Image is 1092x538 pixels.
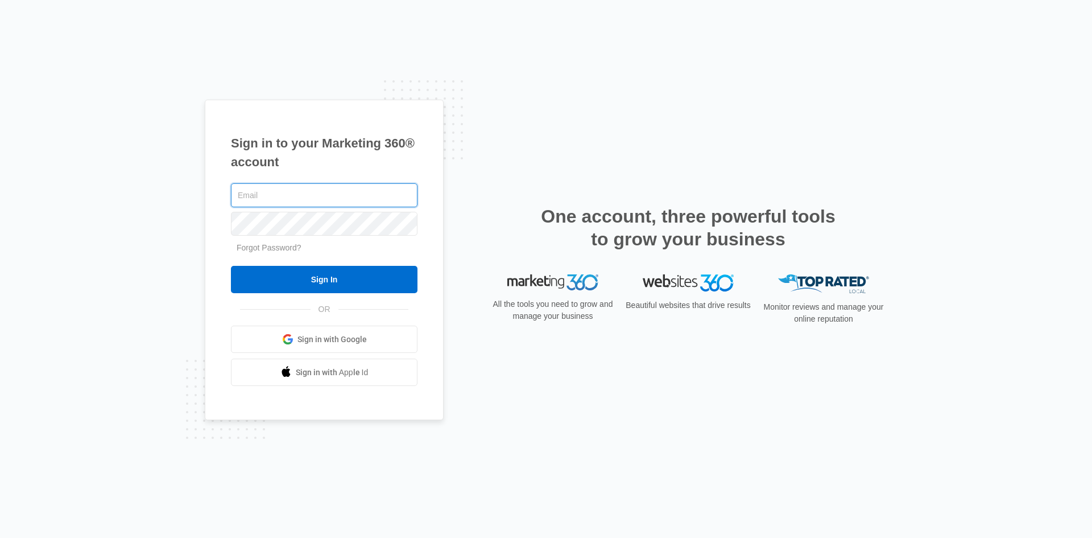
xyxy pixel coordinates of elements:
img: Marketing 360 [507,274,598,290]
span: Sign in with Google [297,334,367,346]
p: Beautiful websites that drive results [624,299,752,311]
p: All the tools you need to grow and manage your business [489,298,617,322]
a: Sign in with Google [231,326,417,353]
a: Sign in with Apple Id [231,359,417,386]
img: Top Rated Local [778,274,869,293]
img: Websites 360 [643,274,734,291]
p: Monitor reviews and manage your online reputation [760,301,887,325]
h2: One account, three powerful tools to grow your business [537,205,839,250]
h1: Sign in to your Marketing 360® account [231,134,417,171]
input: Sign In [231,266,417,293]
input: Email [231,183,417,207]
span: Sign in with Apple Id [296,367,369,379]
span: OR [311,303,338,315]
a: Forgot Password? [237,243,301,252]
